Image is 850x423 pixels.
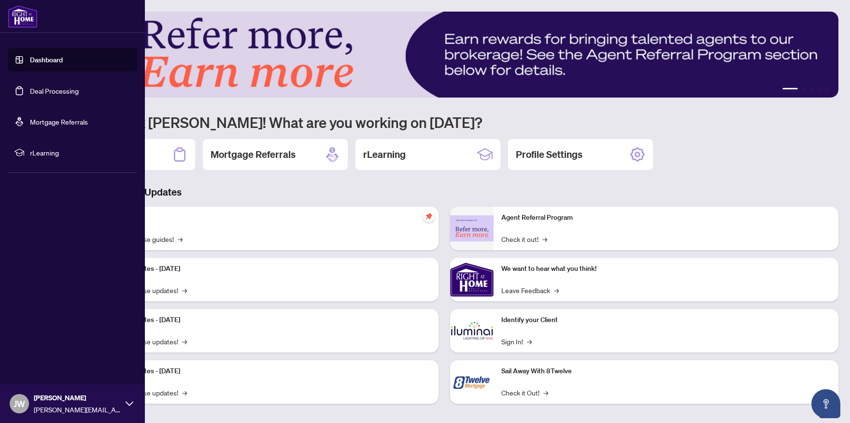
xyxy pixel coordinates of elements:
span: [PERSON_NAME][EMAIL_ADDRESS][DOMAIN_NAME] [34,404,121,415]
span: → [542,234,547,244]
h1: Welcome back [PERSON_NAME]! What are you working on [DATE]? [50,113,838,131]
span: → [543,387,548,398]
p: We want to hear what you think! [501,264,831,274]
span: → [554,285,559,296]
button: Open asap [811,389,840,418]
a: Sign In!→ [501,336,532,347]
button: 2 [802,88,806,92]
button: 4 [817,88,821,92]
p: Identify your Client [501,315,831,325]
span: → [182,285,187,296]
img: logo [8,5,38,28]
p: Agent Referral Program [501,212,831,223]
h3: Brokerage & Industry Updates [50,185,838,199]
button: 3 [809,88,813,92]
span: JW [14,397,25,410]
p: Sail Away With 8Twelve [501,366,831,377]
span: → [527,336,532,347]
a: Check it out!→ [501,234,547,244]
a: Dashboard [30,56,63,64]
span: rLearning [30,147,130,158]
img: Identify your Client [450,309,494,352]
img: Slide 0 [50,12,838,98]
span: → [178,234,183,244]
p: Platform Updates - [DATE] [101,366,431,377]
p: Platform Updates - [DATE] [101,264,431,274]
h2: Profile Settings [516,148,582,161]
a: Check it Out!→ [501,387,548,398]
span: pushpin [423,211,435,222]
a: Leave Feedback→ [501,285,559,296]
button: 1 [782,88,798,92]
p: Self-Help [101,212,431,223]
img: Agent Referral Program [450,215,494,242]
h2: Mortgage Referrals [211,148,296,161]
span: → [182,336,187,347]
img: Sail Away With 8Twelve [450,360,494,404]
span: → [182,387,187,398]
a: Deal Processing [30,86,79,95]
img: We want to hear what you think! [450,258,494,301]
span: [PERSON_NAME] [34,393,121,403]
a: Mortgage Referrals [30,117,88,126]
button: 5 [825,88,829,92]
h2: rLearning [363,148,406,161]
p: Platform Updates - [DATE] [101,315,431,325]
